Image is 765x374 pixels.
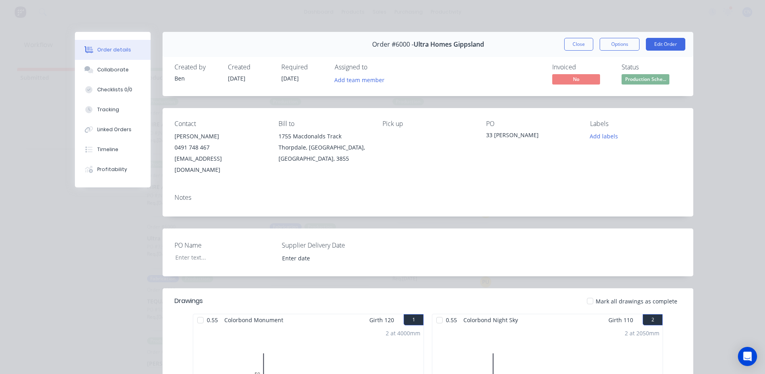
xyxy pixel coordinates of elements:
label: PO Name [175,240,274,250]
span: [DATE] [281,75,299,82]
div: Collaborate [97,66,129,73]
div: Tracking [97,106,119,113]
span: No [552,74,600,84]
button: Add team member [330,74,389,85]
span: Girth 120 [369,314,394,326]
button: 2 [643,314,663,325]
div: Bill to [279,120,370,128]
span: Mark all drawings as complete [596,297,677,305]
div: Timeline [97,146,118,153]
div: Drawings [175,296,203,306]
div: Open Intercom Messenger [738,347,757,366]
div: [PERSON_NAME] [175,131,266,142]
span: Girth 110 [608,314,633,326]
div: Order details [97,46,131,53]
span: 0.55 [443,314,460,326]
div: PO [486,120,577,128]
div: Contact [175,120,266,128]
div: 0491 748 467 [175,142,266,153]
div: Required [281,63,325,71]
button: Collaborate [75,60,151,80]
div: Pick up [382,120,474,128]
button: Profitability [75,159,151,179]
div: Status [622,63,681,71]
div: Created by [175,63,218,71]
span: Ultra Homes Gippsland [414,41,484,48]
div: Linked Orders [97,126,131,133]
button: Options [600,38,639,51]
div: Invoiced [552,63,612,71]
span: Colorbond Night Sky [460,314,521,326]
div: [PERSON_NAME]0491 748 467[EMAIL_ADDRESS][DOMAIN_NAME] [175,131,266,175]
div: Labels [590,120,681,128]
button: Tracking [75,100,151,120]
div: Assigned to [335,63,414,71]
button: 1 [404,314,424,325]
button: Production Sche... [622,74,669,86]
button: Add team member [335,74,389,85]
span: 0.55 [204,314,221,326]
div: 33 [PERSON_NAME] [486,131,577,142]
div: Checklists 0/0 [97,86,132,93]
div: Ben [175,74,218,83]
div: Notes [175,194,681,201]
div: Thorpdale, [GEOGRAPHIC_DATA], [GEOGRAPHIC_DATA], 3855 [279,142,370,164]
div: 2 at 4000mm [386,329,420,337]
label: Supplier Delivery Date [282,240,381,250]
div: Profitability [97,166,127,173]
div: Created [228,63,272,71]
div: 2 at 2050mm [625,329,659,337]
span: Order #6000 - [372,41,414,48]
button: Timeline [75,140,151,159]
div: [EMAIL_ADDRESS][DOMAIN_NAME] [175,153,266,175]
button: Linked Orders [75,120,151,140]
button: Add labels [586,131,622,142]
div: 1755 Macdonalds TrackThorpdale, [GEOGRAPHIC_DATA], [GEOGRAPHIC_DATA], 3855 [279,131,370,164]
button: Checklists 0/0 [75,80,151,100]
button: Edit Order [646,38,685,51]
span: [DATE] [228,75,245,82]
span: Colorbond Monument [221,314,286,326]
button: Close [564,38,593,51]
button: Order details [75,40,151,60]
input: Enter date [277,252,376,264]
span: Production Sche... [622,74,669,84]
div: 1755 Macdonalds Track [279,131,370,142]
